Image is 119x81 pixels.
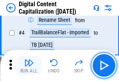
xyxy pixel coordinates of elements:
img: Back [6,3,16,12]
div: to [94,30,98,36]
div: TrailBalanceFlat - imported [30,28,91,37]
img: Skip [74,58,83,67]
button: Skip [66,56,91,75]
div: Digital Content Capitalization ([DATE]) [19,0,90,15]
div: Run All [20,69,38,73]
img: Run All [24,58,34,67]
button: Undo [41,56,66,75]
div: Skip [74,69,84,73]
img: Support [93,5,99,11]
button: Run All [16,56,41,75]
span: # 4 [19,30,25,36]
div: Undo [48,69,60,73]
img: Settings menu [103,3,113,12]
img: Main button [98,59,110,72]
div: TB [DATE] [30,40,54,50]
div: Rename Sheet [37,16,72,25]
img: Undo [49,58,59,67]
div: from [75,18,85,23]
